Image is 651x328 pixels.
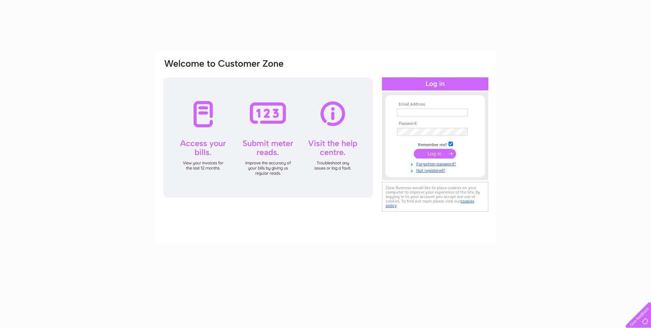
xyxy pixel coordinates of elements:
[386,199,474,208] a: cookies policy
[414,149,456,158] input: Submit
[397,167,475,173] a: Not registered?
[397,160,475,167] a: Forgotten password?
[395,141,475,147] td: Remember me?
[395,121,475,126] th: Password:
[395,102,475,107] th: Email Address:
[382,182,488,212] div: Clear Business would like to place cookies on your computer to improve your experience of the sit...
